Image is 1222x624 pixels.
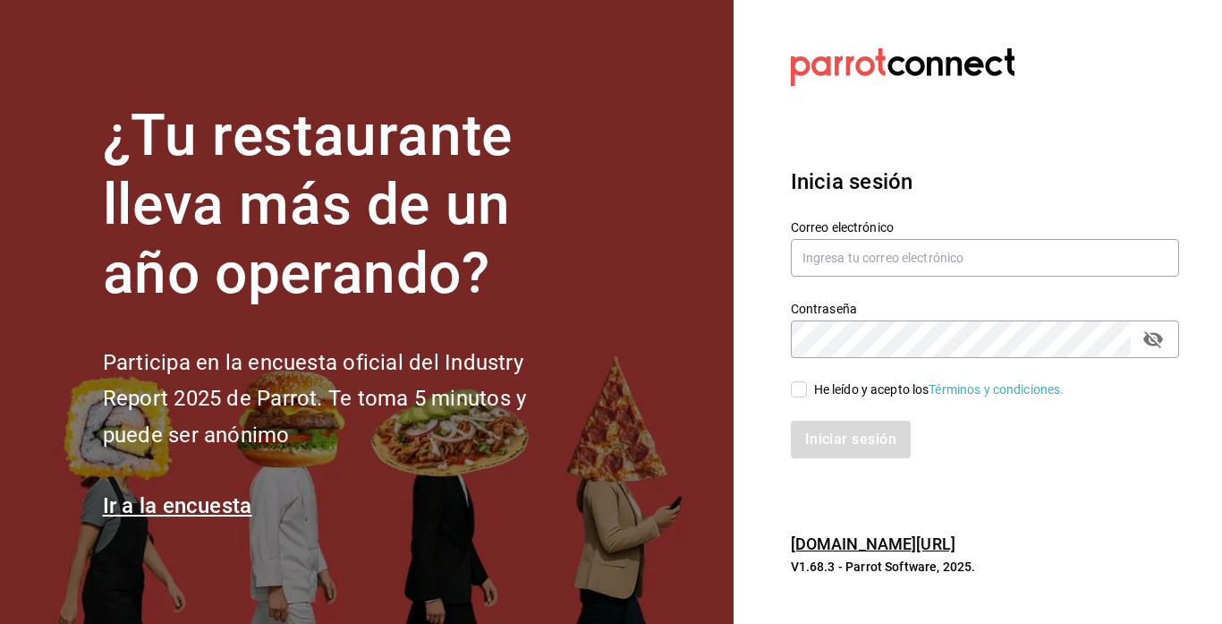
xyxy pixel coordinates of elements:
[929,382,1064,397] a: Términos y condiciones.
[791,239,1179,277] input: Ingresa tu correo electrónico
[791,558,1179,576] p: V1.68.3 - Parrot Software, 2025.
[103,102,586,308] h1: ¿Tu restaurante lleva más de un año operando?
[791,534,955,553] a: [DOMAIN_NAME][URL]
[791,221,1179,234] label: Correo electrónico
[1138,324,1168,355] button: passwordField
[103,493,252,518] a: Ir a la encuesta
[791,166,1179,198] h3: Inicia sesión
[814,380,1065,399] div: He leído y acepto los
[103,345,586,454] h2: Participa en la encuesta oficial del Industry Report 2025 de Parrot. Te toma 5 minutos y puede se...
[791,303,1179,315] label: Contraseña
